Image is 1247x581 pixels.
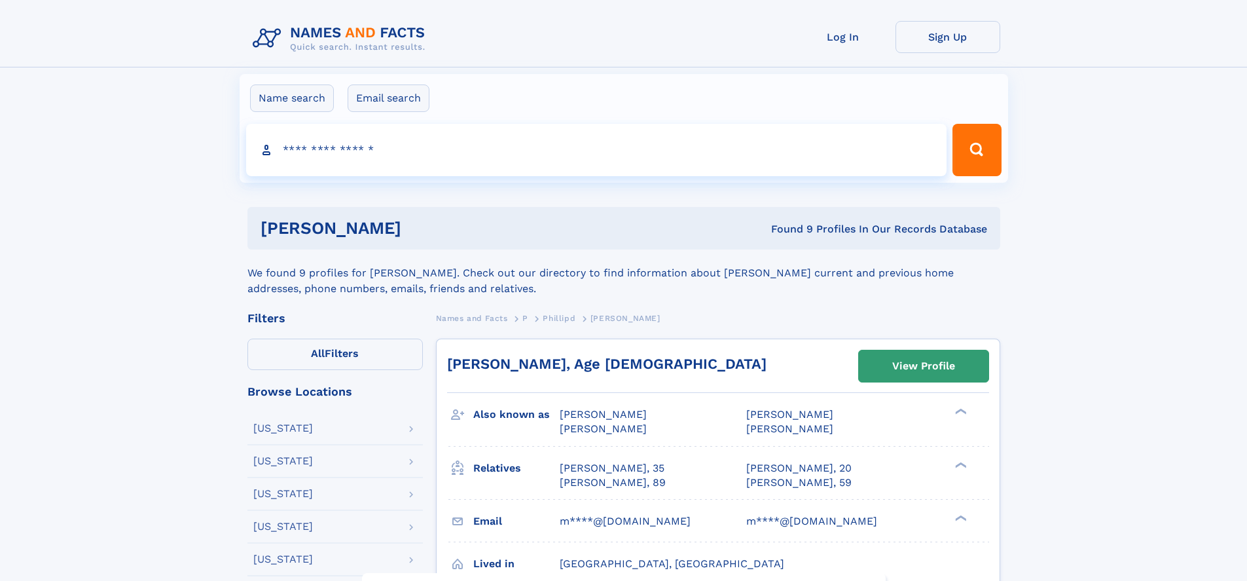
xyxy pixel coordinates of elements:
[253,521,313,532] div: [US_STATE]
[253,489,313,499] div: [US_STATE]
[253,554,313,565] div: [US_STATE]
[746,422,833,435] span: [PERSON_NAME]
[952,514,967,522] div: ❯
[560,422,647,435] span: [PERSON_NAME]
[246,124,947,176] input: search input
[473,510,560,533] h3: Email
[447,356,767,372] a: [PERSON_NAME], Age [DEMOGRAPHIC_DATA]
[348,84,429,112] label: Email search
[473,403,560,426] h3: Also known as
[791,21,895,53] a: Log In
[522,310,528,326] a: P
[586,222,987,236] div: Found 9 Profiles In Our Records Database
[247,312,423,324] div: Filters
[253,456,313,466] div: [US_STATE]
[590,314,660,323] span: [PERSON_NAME]
[895,21,1000,53] a: Sign Up
[253,423,313,434] div: [US_STATE]
[473,457,560,479] h3: Relatives
[311,347,325,360] span: All
[543,314,575,323] span: Phillipd
[247,339,423,370] label: Filters
[560,557,784,570] span: [GEOGRAPHIC_DATA], [GEOGRAPHIC_DATA]
[436,310,508,326] a: Names and Facts
[952,407,967,416] div: ❯
[247,250,1000,297] div: We found 9 profiles for [PERSON_NAME]. Check out our directory to find information about [PERSON_...
[859,350,988,382] a: View Profile
[560,408,647,421] span: [PERSON_NAME]
[261,220,587,236] h1: [PERSON_NAME]
[746,461,852,476] a: [PERSON_NAME], 20
[473,553,560,575] h3: Lived in
[543,310,575,326] a: Phillipd
[952,124,1001,176] button: Search Button
[952,460,967,469] div: ❯
[560,476,666,490] a: [PERSON_NAME], 89
[746,476,852,490] a: [PERSON_NAME], 59
[560,461,664,476] a: [PERSON_NAME], 35
[250,84,334,112] label: Name search
[892,351,955,381] div: View Profile
[247,386,423,398] div: Browse Locations
[522,314,528,323] span: P
[746,408,833,421] span: [PERSON_NAME]
[247,21,436,56] img: Logo Names and Facts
